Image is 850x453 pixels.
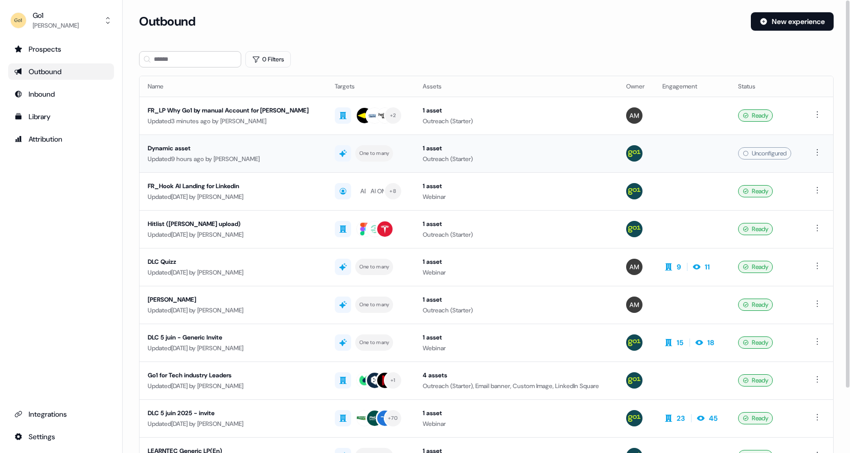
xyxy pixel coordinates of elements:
[423,267,609,278] div: Webinar
[423,332,609,343] div: 1 asset
[738,412,773,424] div: Ready
[415,76,617,97] th: Assets
[8,406,114,422] a: Go to integrations
[148,219,318,229] div: Hitlist ([PERSON_NAME] upload)
[626,145,642,162] img: Antoine
[14,44,108,54] div: Prospects
[423,105,609,116] div: 1 asset
[423,343,609,353] div: Webinar
[148,408,318,418] div: DLC 5 juin 2025 - invite
[388,414,398,423] div: + 70
[148,332,318,343] div: DLC 5 juin - Generic Invite
[8,428,114,445] a: Go to integrations
[8,108,114,125] a: Go to templates
[709,413,718,423] div: 45
[677,413,685,423] div: 23
[8,63,114,80] a: Go to outbound experience
[738,299,773,311] div: Ready
[33,10,79,20] div: Go1
[8,8,114,33] button: Go1[PERSON_NAME]
[14,89,108,99] div: Inbound
[423,257,609,267] div: 1 asset
[327,76,415,97] th: Targets
[148,343,318,353] div: Updated [DATE] by [PERSON_NAME]
[359,338,389,347] div: One to many
[8,131,114,147] a: Go to attribution
[730,76,803,97] th: Status
[626,334,642,351] img: Antoine
[738,261,773,273] div: Ready
[423,370,609,380] div: 4 assets
[14,432,108,442] div: Settings
[626,259,642,275] img: alexandre
[423,230,609,240] div: Outreach (Starter)
[677,262,681,272] div: 9
[423,154,609,164] div: Outreach (Starter)
[148,257,318,267] div: DLC Quizz
[33,20,79,31] div: [PERSON_NAME]
[245,51,291,67] button: 0 Filters
[148,370,318,380] div: Go1 for Tech industry Leaders
[707,337,714,348] div: 18
[359,300,389,309] div: One to many
[423,295,609,305] div: 1 asset
[148,105,318,116] div: FR_LP Why Go1 by manual Account for [PERSON_NAME]
[738,336,773,349] div: Ready
[738,374,773,387] div: Ready
[705,262,710,272] div: 11
[14,111,108,122] div: Library
[14,66,108,77] div: Outbound
[423,419,609,429] div: Webinar
[738,185,773,197] div: Ready
[148,267,318,278] div: Updated [DATE] by [PERSON_NAME]
[148,181,318,191] div: FR_Hook AI Landing for Linkedin
[751,12,834,31] button: New experience
[423,381,609,391] div: Outreach (Starter), Email banner, Custom Image, LinkedIn Square
[738,223,773,235] div: Ready
[148,116,318,126] div: Updated 3 minutes ago by [PERSON_NAME]
[618,76,655,97] th: Owner
[139,14,195,29] h3: Outbound
[148,230,318,240] div: Updated [DATE] by [PERSON_NAME]
[148,381,318,391] div: Updated [DATE] by [PERSON_NAME]
[360,186,368,196] div: AB
[8,86,114,102] a: Go to Inbound
[626,410,642,426] img: Antoine
[148,295,318,305] div: [PERSON_NAME]
[626,297,642,313] img: alexandre
[626,183,642,199] img: Antoine
[359,262,389,271] div: One to many
[148,154,318,164] div: Updated 9 hours ago by [PERSON_NAME]
[390,111,396,120] div: + 2
[148,419,318,429] div: Updated [DATE] by [PERSON_NAME]
[738,109,773,122] div: Ready
[14,409,108,419] div: Integrations
[626,372,642,389] img: Antoine
[423,408,609,418] div: 1 asset
[423,181,609,191] div: 1 asset
[423,192,609,202] div: Webinar
[359,149,389,158] div: One to many
[738,147,791,160] div: Unconfigured
[371,186,379,196] div: AU
[8,41,114,57] a: Go to prospects
[389,187,396,196] div: + 8
[140,76,327,97] th: Name
[423,219,609,229] div: 1 asset
[148,192,318,202] div: Updated [DATE] by [PERSON_NAME]
[423,116,609,126] div: Outreach (Starter)
[654,76,730,97] th: Engagement
[423,143,609,153] div: 1 asset
[148,305,318,315] div: Updated [DATE] by [PERSON_NAME]
[626,107,642,124] img: alexandre
[14,134,108,144] div: Attribution
[148,143,318,153] div: Dynamic asset
[390,376,396,385] div: + 1
[626,221,642,237] img: Antoine
[677,337,683,348] div: 15
[423,305,609,315] div: Outreach (Starter)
